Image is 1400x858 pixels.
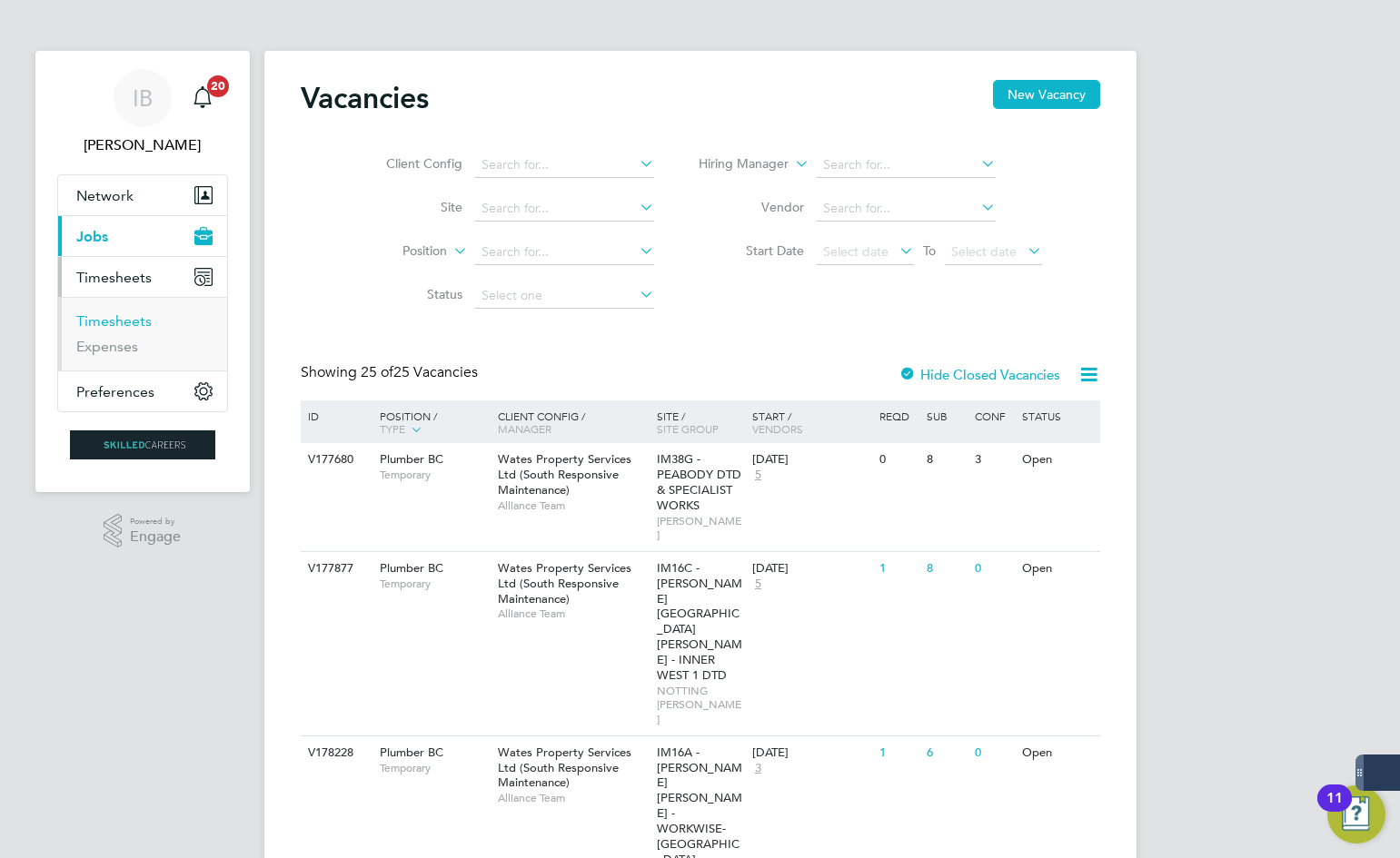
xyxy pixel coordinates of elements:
[475,283,654,309] input: Select one
[752,452,870,468] div: [DATE]
[303,443,367,477] div: V177680
[57,69,228,156] a: IB[PERSON_NAME]
[1018,400,1097,431] div: Status
[70,430,215,459] img: skilledcareers-logo-retina.png
[366,400,493,446] div: Position /
[817,153,996,178] input: Search for...
[1018,736,1097,770] div: Open
[918,239,941,262] span: To
[875,443,922,477] div: 0
[498,607,648,621] span: Alliance Team
[993,80,1100,109] button: New Vacancy
[57,134,228,156] span: Isabelle Blackhall
[970,443,1018,477] div: 3
[498,421,551,436] span: Manager
[303,552,367,586] div: V177877
[922,552,969,586] div: 8
[752,468,764,483] span: 5
[684,155,789,173] label: Hiring Manager
[475,240,654,265] input: Search for...
[970,552,1018,586] div: 0
[498,791,648,805] span: Alliance Team
[657,421,719,436] span: Site Group
[1018,552,1097,586] div: Open
[76,338,138,355] a: Expenses
[1327,785,1385,843] button: Open Resource Center, 11 new notifications
[361,363,478,381] span: 25 Vacancies
[498,451,631,498] span: Wates Property Services Ltd (South Responsive Maintenance)
[922,400,969,431] div: Sub
[301,80,429,116] h2: Vacancies
[875,552,922,586] div: 1
[752,761,764,776] span: 3
[57,430,228,459] a: Go to home page
[823,243,889,260] span: Select date
[207,75,229,97] span: 20
[58,371,227,411] button: Preferences
[76,187,134,204] span: Network
[58,297,227,370] div: Timesheets
[498,560,631,607] span: Wates Property Services Ltd (South Responsive Maintenance)
[752,745,870,761] div: [DATE]
[1326,798,1343,822] div: 11
[130,529,181,545] span: Engage
[58,257,227,297] button: Timesheets
[58,175,227,215] button: Network
[657,514,743,542] span: [PERSON_NAME]
[652,400,748,444] div: Site /
[922,443,969,477] div: 8
[358,286,462,302] label: Status
[498,745,631,791] span: Wates Property Services Ltd (South Responsive Maintenance)
[875,736,922,770] div: 1
[76,269,152,286] span: Timesheets
[35,51,250,492] nav: Main navigation
[380,577,489,591] span: Temporary
[657,684,743,726] span: NOTTING [PERSON_NAME]
[380,451,443,467] span: Plumber BC
[380,745,443,760] span: Plumber BC
[380,468,489,482] span: Temporary
[133,86,153,110] span: IB
[875,400,922,431] div: Reqd
[657,451,741,513] span: IM38G - PEABODY DTD & SPECIALIST WORKS
[752,561,870,577] div: [DATE]
[76,383,154,400] span: Preferences
[130,514,181,529] span: Powered by
[748,400,875,444] div: Start /
[752,421,803,436] span: Vendors
[358,155,462,172] label: Client Config
[475,196,654,222] input: Search for...
[184,69,221,127] a: 20
[899,366,1060,383] label: Hide Closed Vacancies
[76,312,152,330] a: Timesheets
[303,400,367,431] div: ID
[380,421,405,436] span: Type
[700,199,804,215] label: Vendor
[498,498,648,513] span: Alliance Team
[380,560,443,576] span: Plumber BC
[343,242,447,261] label: Position
[922,736,969,770] div: 6
[752,577,764,592] span: 5
[970,736,1018,770] div: 0
[1018,443,1097,477] div: Open
[380,761,489,775] span: Temporary
[700,242,804,259] label: Start Date
[358,199,462,215] label: Site
[104,514,181,548] a: Powered byEngage
[493,400,652,444] div: Client Config /
[301,363,482,382] div: Showing
[475,153,654,178] input: Search for...
[951,243,1017,260] span: Select date
[76,228,108,245] span: Jobs
[657,560,742,683] span: IM16C - [PERSON_NAME][GEOGRAPHIC_DATA][PERSON_NAME] - INNER WEST 1 DTD
[970,400,1018,431] div: Conf
[361,363,393,381] span: 25 of
[303,736,367,770] div: V178228
[817,196,996,222] input: Search for...
[58,216,227,256] button: Jobs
